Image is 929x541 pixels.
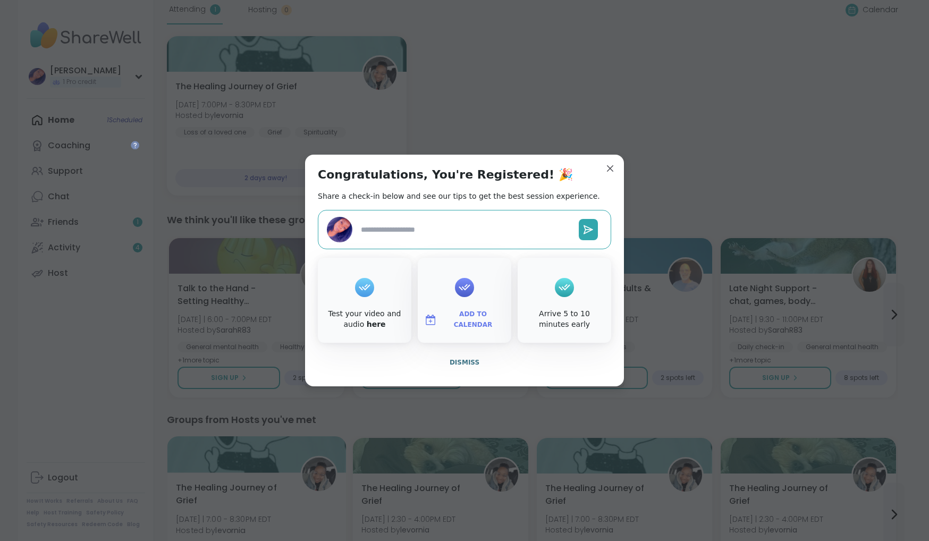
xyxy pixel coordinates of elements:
[131,141,139,149] iframe: Spotlight
[450,359,479,366] span: Dismiss
[441,309,505,330] span: Add to Calendar
[327,217,352,242] img: Sharonda
[318,167,573,182] h1: Congratulations, You're Registered! 🎉
[367,320,386,328] a: here
[420,309,509,331] button: Add to Calendar
[520,309,609,329] div: Arrive 5 to 10 minutes early
[320,309,409,329] div: Test your video and audio
[318,351,611,374] button: Dismiss
[424,314,437,326] img: ShareWell Logomark
[318,191,600,201] h2: Share a check-in below and see our tips to get the best session experience.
